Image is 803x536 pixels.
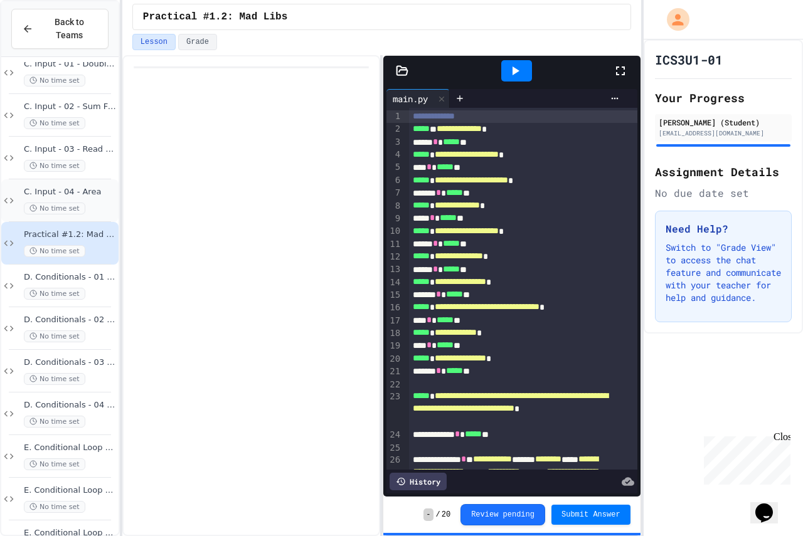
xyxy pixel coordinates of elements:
div: 20 [386,353,402,365]
div: 13 [386,263,402,276]
div: 2 [386,123,402,135]
div: [PERSON_NAME] (Student) [659,117,788,128]
button: Back to Teams [11,9,109,49]
span: No time set [24,416,85,428]
div: 5 [386,161,402,174]
span: Submit Answer [561,510,620,520]
span: C. Input - 04 - Area [24,187,116,197]
div: 22 [386,379,402,391]
span: No time set [24,202,85,214]
span: No time set [24,245,85,257]
iframe: chat widget [699,431,790,485]
span: D. Conditionals - 02 - Max Integer [24,315,116,325]
div: 11 [386,238,402,251]
div: 16 [386,302,402,314]
span: D. Conditionals - 04 - Max of Three Integers [24,400,116,411]
div: 14 [386,276,402,289]
div: 15 [386,289,402,302]
span: E. Conditional Loop - 02 - Count Down by 1 [24,485,116,496]
span: No time set [24,458,85,470]
span: Practical #1.2: Mad Libs [24,229,116,240]
div: 10 [386,225,402,238]
span: No time set [24,501,85,513]
span: No time set [24,373,85,385]
div: 21 [386,365,402,378]
span: No time set [24,160,85,172]
div: 3 [386,136,402,149]
span: No time set [24,75,85,87]
div: 24 [386,429,402,441]
button: Lesson [132,34,176,50]
div: No due date set [655,186,792,201]
div: 17 [386,315,402,327]
div: 23 [386,391,402,429]
div: My Account [654,5,693,34]
h3: Need Help? [666,221,781,236]
span: / [436,510,440,520]
span: C. Input - 02 - Sum Four Integers [24,102,116,112]
span: D. Conditionals - 03 - Even or Odd [24,357,116,368]
h2: Assignment Details [655,163,792,181]
span: C. Input - 03 - Read Name [24,144,116,155]
span: D. Conditionals - 01 - Old Enough to Drive? [24,272,116,283]
button: Submit Answer [551,505,630,525]
span: C. Input - 01 - Double The Number [24,59,116,70]
p: Switch to "Grade View" to access the chat feature and communicate with your teacher for help and ... [666,241,781,304]
div: 19 [386,340,402,352]
span: Practical #1.2: Mad Libs [143,9,287,24]
span: 20 [442,510,450,520]
div: 8 [386,200,402,213]
div: 6 [386,174,402,187]
span: Back to Teams [41,16,98,42]
div: 4 [386,149,402,161]
div: 1 [386,110,402,123]
button: Grade [178,34,217,50]
div: Chat with us now!Close [5,5,87,80]
div: 9 [386,213,402,225]
span: No time set [24,117,85,129]
button: Review pending [460,504,545,525]
h2: Your Progress [655,89,792,107]
div: History [390,473,447,490]
iframe: chat widget [750,486,790,523]
span: No time set [24,330,85,342]
div: main.py [386,92,434,105]
span: - [423,508,433,521]
div: main.py [386,89,450,108]
div: 25 [386,442,402,455]
span: No time set [24,288,85,300]
h1: ICS3U1-01 [655,51,723,68]
div: 7 [386,187,402,199]
div: 18 [386,327,402,340]
div: [EMAIL_ADDRESS][DOMAIN_NAME] [659,129,788,138]
span: E. Conditional Loop - 01 - Count Up by 1 [24,443,116,453]
div: 12 [386,251,402,263]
